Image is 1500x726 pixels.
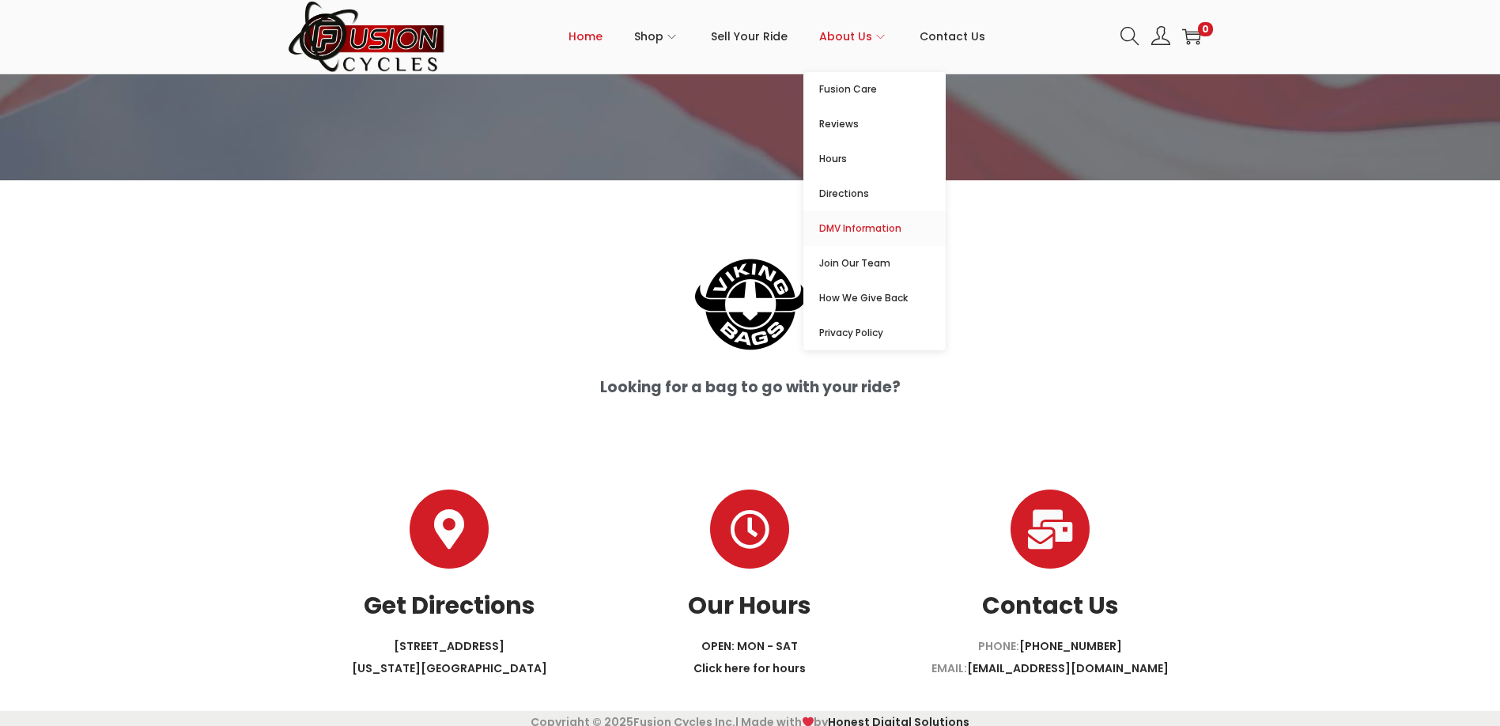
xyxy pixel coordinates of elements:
span: How We Give Back [819,289,946,308]
a: [EMAIL_ADDRESS][DOMAIN_NAME] [967,660,1169,676]
span: Sell Your Ride [711,17,788,56]
a: Get Directions [410,490,489,569]
a: Contact Us [982,588,1119,622]
a: 0 [1182,27,1201,46]
a: Contact Us [920,1,985,72]
span: Home [569,17,603,56]
a: Join Our Team [803,246,946,281]
span: Privacy Policy [819,323,946,342]
h4: Looking for a bag to go with your ride? [308,380,1193,395]
a: Hours [803,142,946,176]
span: Hours [819,149,946,168]
a: Shop [634,1,679,72]
a: Our Hours [688,588,811,622]
a: Privacy Policy [803,316,946,350]
span: Shop [634,17,663,56]
a: Reviews [803,107,946,142]
nav: Primary navigation [446,1,1109,72]
a: Get Directions [364,588,535,622]
span: Reviews [819,115,946,134]
a: [PHONE_NUMBER] [1019,638,1122,654]
a: Sell Your Ride [711,1,788,72]
p: PHONE: EMAIL: [900,635,1200,679]
span: Join Our Team [819,254,946,273]
a: How We Give Back [803,281,946,316]
a: About Us [819,1,888,72]
a: DMV Information [803,211,946,246]
a: Our Hours [710,490,789,569]
span: DMV Information [819,219,946,238]
span: Contact Us [920,17,985,56]
a: Fusion Care [803,72,946,107]
a: Home [569,1,603,72]
span: Directions [819,184,946,203]
a: Contact Us [1011,490,1090,569]
a: [STREET_ADDRESS][US_STATE][GEOGRAPHIC_DATA] [352,638,547,676]
span: About Us [819,17,872,56]
a: Directions [803,176,946,211]
a: OPEN: MON - SATClick here for hours [693,638,806,676]
span: Fusion Care [819,80,946,99]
